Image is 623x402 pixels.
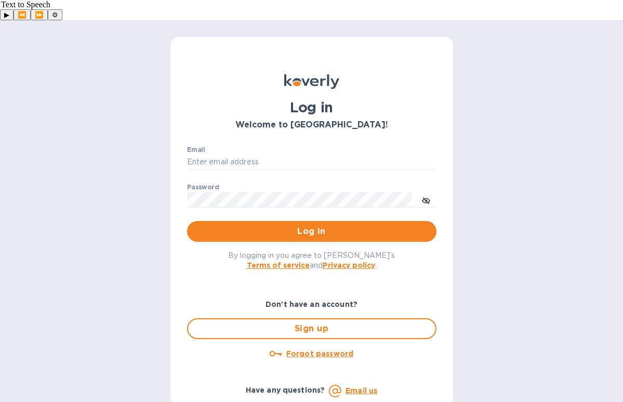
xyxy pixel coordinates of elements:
[187,120,436,130] h3: Welcome to [GEOGRAPHIC_DATA]!
[187,154,436,170] input: Enter email address
[346,386,377,395] a: Email us
[416,189,436,210] button: toggle password visibility
[14,9,31,20] button: Previous
[286,349,353,358] u: Forgot password
[246,386,325,394] b: Have any questions?
[48,9,62,20] button: Settings
[187,221,436,242] button: Log in
[196,322,427,335] span: Sign up
[31,9,48,20] button: Forward
[195,225,428,238] span: Log in
[323,261,375,269] a: Privacy policy
[266,300,357,308] b: Don't have an account?
[187,185,219,191] label: Password
[284,74,339,89] img: Koverly
[228,251,395,269] span: By logging in you agree to [PERSON_NAME]'s and .
[187,318,436,339] button: Sign up
[187,99,436,116] h1: Log in
[187,147,205,153] label: Email
[247,261,310,269] a: Terms of service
